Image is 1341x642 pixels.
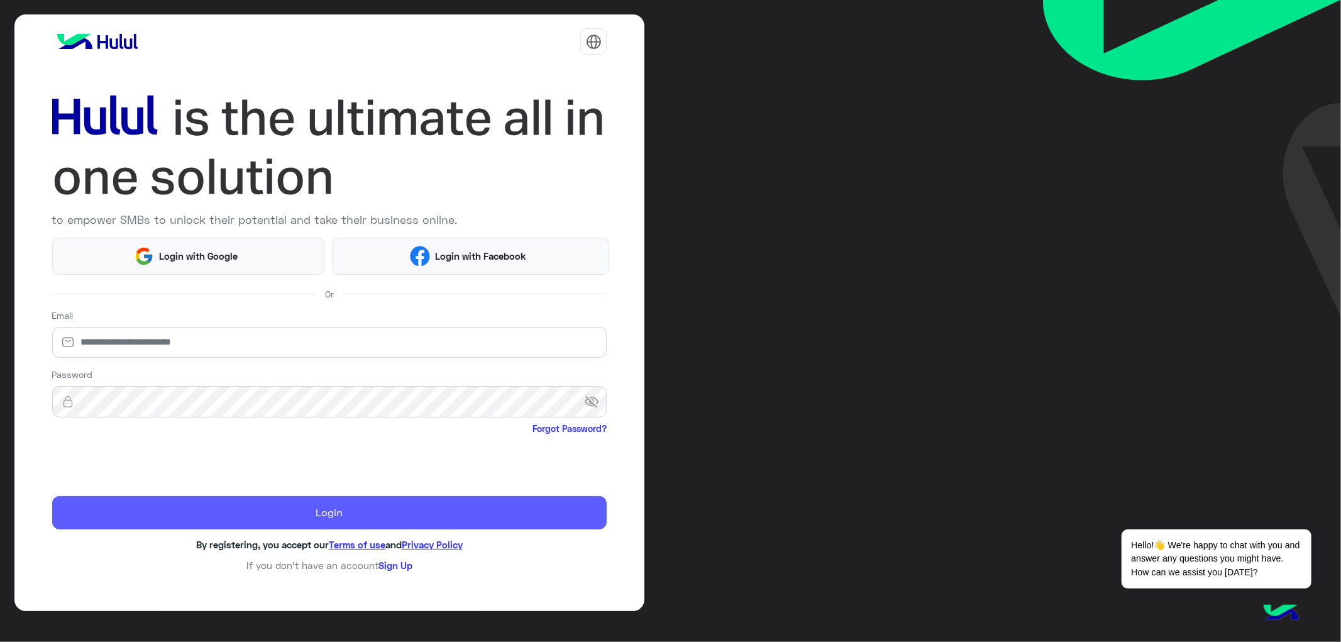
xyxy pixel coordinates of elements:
a: Privacy Policy [402,539,463,550]
h6: If you don’t have an account [52,560,607,571]
img: tab [586,34,602,50]
img: email [52,336,84,348]
span: Login with Facebook [430,249,531,263]
p: to empower SMBs to unlock their potential and take their business online. [52,211,607,228]
span: Login with Google [154,249,242,263]
span: Hello!👋 We're happy to chat with you and answer any questions you might have. How can we assist y... [1122,529,1311,589]
img: hulul-logo.png [1259,592,1303,636]
iframe: reCAPTCHA [52,438,243,487]
img: lock [52,396,84,408]
a: Forgot Password? [533,422,607,435]
img: Google [134,246,154,266]
span: and [385,539,402,550]
span: Or [325,287,334,301]
img: logo [52,29,143,54]
label: Email [52,309,74,322]
span: By registering, you accept our [196,539,329,550]
button: Login with Google [52,238,325,275]
a: Terms of use [329,539,385,550]
span: visibility_off [584,390,607,413]
button: Login [52,496,607,529]
a: Sign Up [378,560,412,571]
button: Login with Facebook [332,238,609,275]
label: Password [52,368,93,381]
img: hululLoginTitle_EN.svg [52,88,607,207]
img: Facebook [410,246,430,266]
